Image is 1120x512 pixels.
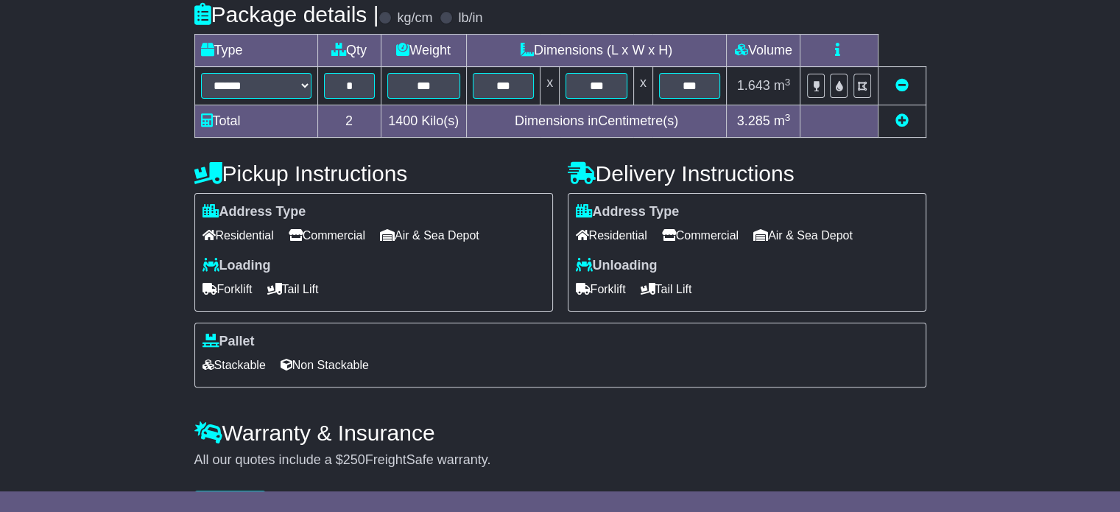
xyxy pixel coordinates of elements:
td: x [633,67,652,105]
span: 3.285 [737,113,770,128]
span: Tail Lift [267,278,319,301]
td: Volume [727,35,800,67]
span: 1.643 [737,78,770,93]
span: Residential [202,224,274,247]
td: Total [194,105,317,138]
label: Loading [202,258,271,274]
span: Residential [576,224,647,247]
td: x [540,67,560,105]
span: Tail Lift [641,278,692,301]
td: Weight [381,35,466,67]
span: 1400 [388,113,418,128]
h4: Package details | [194,2,379,27]
label: Address Type [576,204,680,220]
span: Forklift [576,278,626,301]
span: 250 [343,452,365,467]
label: Address Type [202,204,306,220]
sup: 3 [785,112,791,123]
span: m [774,113,791,128]
td: Dimensions (L x W x H) [466,35,727,67]
span: m [774,78,791,93]
a: Add new item [895,113,909,128]
td: Type [194,35,317,67]
td: Qty [317,35,381,67]
h4: Warranty & Insurance [194,421,926,445]
label: Unloading [576,258,658,274]
span: Stackable [202,354,266,376]
span: Air & Sea Depot [380,224,479,247]
span: Commercial [662,224,739,247]
h4: Delivery Instructions [568,161,926,186]
span: Non Stackable [281,354,369,376]
h4: Pickup Instructions [194,161,553,186]
td: 2 [317,105,381,138]
span: Forklift [202,278,253,301]
label: Pallet [202,334,255,350]
a: Remove this item [895,78,909,93]
span: Air & Sea Depot [753,224,853,247]
div: All our quotes include a $ FreightSafe warranty. [194,452,926,469]
span: Commercial [289,224,365,247]
label: kg/cm [397,10,432,27]
sup: 3 [785,77,791,88]
td: Kilo(s) [381,105,466,138]
td: Dimensions in Centimetre(s) [466,105,727,138]
label: lb/in [458,10,482,27]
